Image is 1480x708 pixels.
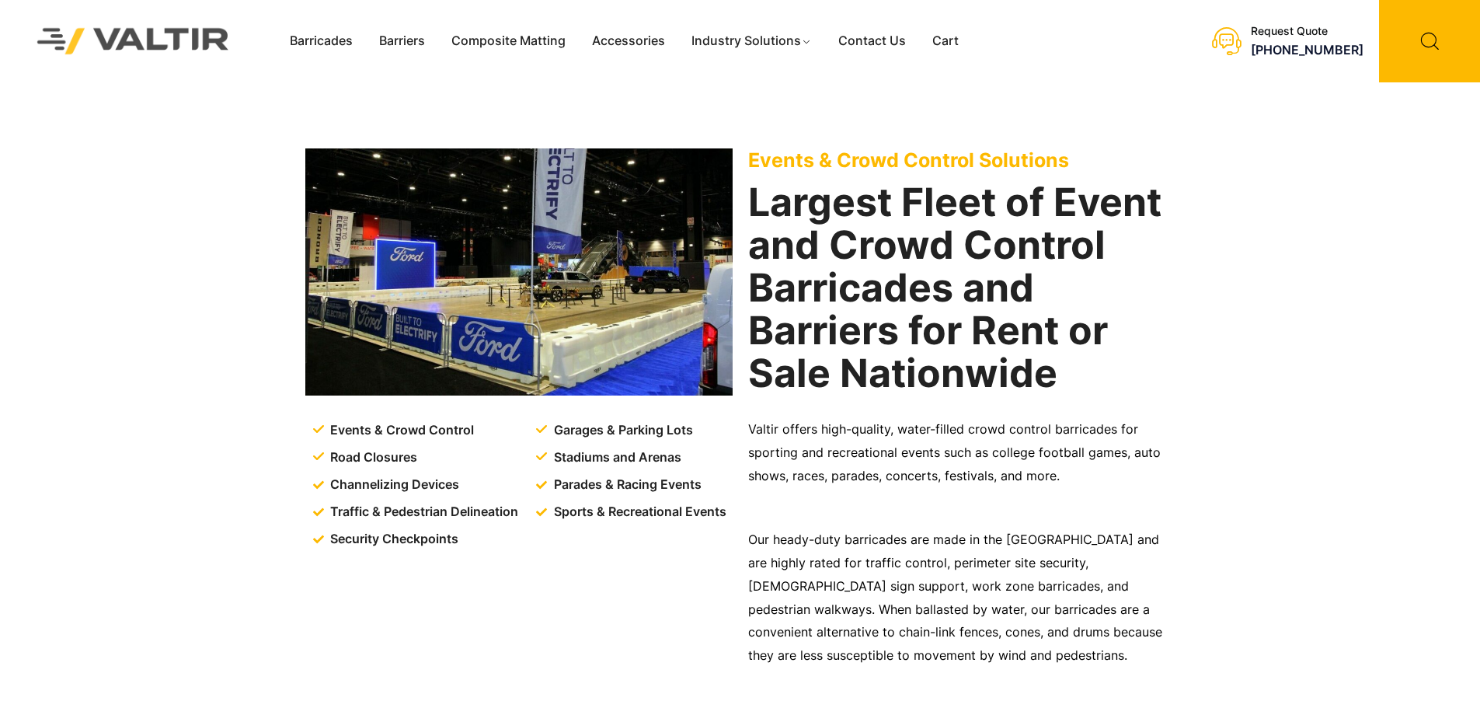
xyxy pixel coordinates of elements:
[748,528,1175,668] p: Our heady-duty barricades are made in the [GEOGRAPHIC_DATA] and are highly rated for traffic cont...
[326,528,458,551] span: Security Checkpoints
[550,473,702,497] span: Parades & Racing Events
[1251,42,1363,58] a: [PHONE_NUMBER]
[919,30,972,53] a: Cart
[825,30,919,53] a: Contact Us
[748,418,1175,488] p: Valtir offers high-quality, water-filled crowd control barricades for sporting and recreational e...
[326,500,518,524] span: Traffic & Pedestrian Delineation
[550,500,726,524] span: Sports & Recreational Events
[438,30,579,53] a: Composite Matting
[550,446,681,469] span: Stadiums and Arenas
[579,30,678,53] a: Accessories
[326,446,417,469] span: Road Closures
[748,181,1175,395] h2: Largest Fleet of Event and Crowd Control Barricades and Barriers for Rent or Sale Nationwide
[17,8,249,74] img: Valtir Rentals
[326,419,474,442] span: Events & Crowd Control
[748,148,1175,172] p: Events & Crowd Control Solutions
[678,30,825,53] a: Industry Solutions
[1251,25,1363,38] div: Request Quote
[550,419,693,442] span: Garages & Parking Lots
[326,473,459,497] span: Channelizing Devices
[277,30,366,53] a: Barricades
[366,30,438,53] a: Barriers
